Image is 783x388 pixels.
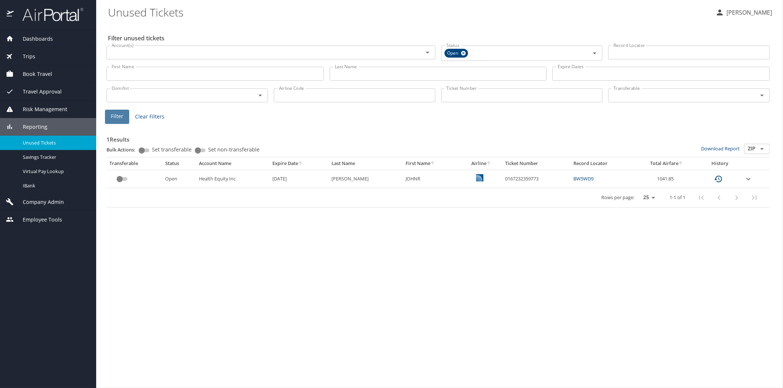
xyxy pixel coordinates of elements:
td: JOHNR [403,170,460,188]
button: sort [678,161,684,166]
td: 1041.85 [635,170,699,188]
button: Open [757,90,767,100]
img: icon-airportal.png [7,7,14,22]
span: Risk Management [14,105,67,113]
button: Open [423,47,433,58]
button: [PERSON_NAME] [713,6,775,19]
h2: Filter unused tickets [108,32,771,44]
p: [PERSON_NAME] [724,8,772,17]
span: Clear Filters [135,112,164,121]
img: United Airlines [476,174,483,182]
th: Total Airfare [635,157,699,170]
img: airportal-logo.png [14,7,83,22]
p: 1-1 of 1 [670,195,685,200]
span: Employee Tools [14,216,62,224]
button: sort [486,161,492,166]
td: Health Equity Inc [196,170,269,188]
th: Last Name [329,157,403,170]
span: Unused Tickets [23,139,87,146]
span: Reporting [14,123,47,131]
span: Set transferable [152,147,192,152]
th: Ticket Number [503,157,571,170]
div: Open [445,49,468,58]
a: BW5WD9 [573,175,594,182]
p: Rows per page: [601,195,634,200]
th: Expire Date [269,157,329,170]
td: Open [162,170,196,188]
table: custom pagination table [106,157,770,208]
button: Open [590,48,600,58]
button: Filter [105,110,129,124]
span: Open [445,50,463,57]
button: Open [255,90,265,100]
span: IBank [23,182,87,189]
button: sort [430,161,435,166]
th: History [699,157,741,170]
span: Dashboards [14,35,53,43]
a: Download Report [701,145,740,152]
span: Savings Tracker [23,154,87,161]
th: Airline [460,157,503,170]
button: Open [757,144,767,154]
div: Transferable [109,160,159,167]
th: Account Name [196,157,269,170]
button: Clear Filters [132,110,167,124]
th: Status [162,157,196,170]
td: [DATE] [269,170,329,188]
th: First Name [403,157,460,170]
span: Book Travel [14,70,52,78]
span: Travel Approval [14,88,62,96]
span: Virtual Pay Lookup [23,168,87,175]
p: Bulk Actions: [106,146,141,153]
span: Trips [14,52,35,61]
span: Company Admin [14,198,64,206]
h1: Unused Tickets [108,1,710,23]
h3: 1 Results [106,131,770,144]
button: expand row [744,175,753,183]
td: [PERSON_NAME] [329,170,403,188]
span: Filter [111,112,123,121]
td: 0167232359773 [503,170,571,188]
th: Record Locator [570,157,635,170]
select: rows per page [637,192,658,203]
span: Set non-transferable [208,147,260,152]
button: sort [298,161,303,166]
